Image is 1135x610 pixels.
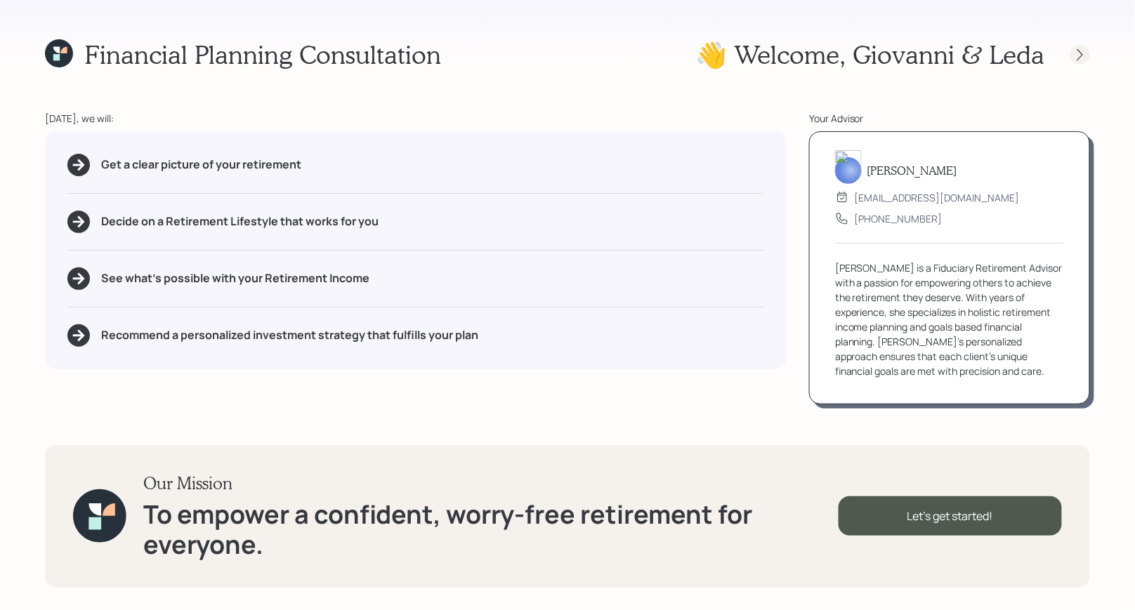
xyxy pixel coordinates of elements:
[101,329,478,342] h5: Recommend a personalized investment strategy that fulfills your plan
[101,272,369,285] h5: See what's possible with your Retirement Income
[101,158,301,171] h5: Get a clear picture of your retirement
[84,39,441,69] h1: Financial Planning Consultation
[839,496,1062,536] div: Let's get started!
[45,111,787,126] div: [DATE], we will:
[835,150,862,184] img: treva-nostdahl-headshot.png
[101,215,379,228] h5: Decide on a Retirement Lifestyle that works for you
[143,473,839,493] h3: Our Mission
[867,164,957,177] h5: [PERSON_NAME]
[809,111,1090,126] div: Your Advisor
[855,211,943,226] div: [PHONE_NUMBER]
[143,499,839,559] h1: To empower a confident, worry-free retirement for everyone.
[695,39,1045,69] h1: 👋 Welcome , Giovanni & Leda
[835,260,1064,378] div: [PERSON_NAME] is a Fiduciary Retirement Advisor with a passion for empowering others to achieve t...
[855,190,1020,205] div: [EMAIL_ADDRESS][DOMAIN_NAME]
